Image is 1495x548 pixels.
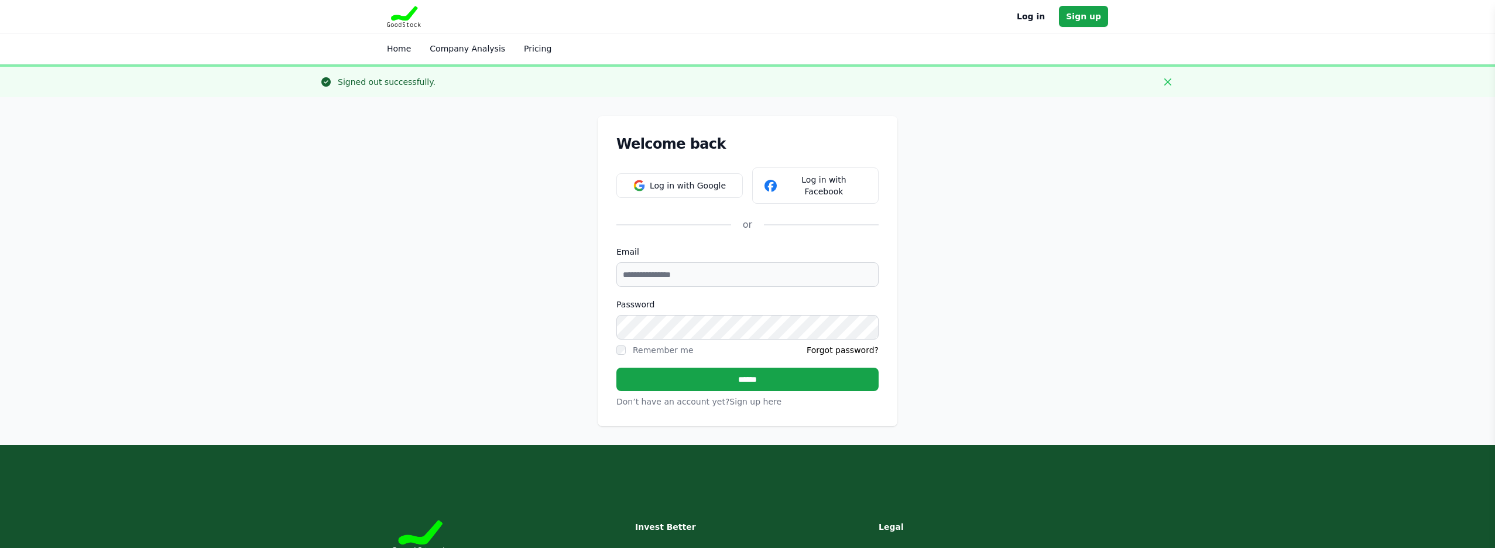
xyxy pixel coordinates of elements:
[430,44,505,53] a: Company Analysis
[752,167,879,204] button: Log in with Facebook
[616,135,879,153] h1: Welcome back
[635,520,738,534] h3: Invest Better
[1158,73,1177,91] button: Close
[1017,9,1045,23] a: Log in
[616,396,879,407] p: Don’t have an account yet?
[524,44,551,53] a: Pricing
[633,345,694,355] label: Remember me
[807,344,879,356] a: Forgot password?
[729,397,781,406] a: Sign up here
[879,520,982,534] h3: Legal
[338,76,436,88] div: Signed out successfully.
[616,173,743,198] button: Log in with Google
[1059,6,1108,27] a: Sign up
[731,218,764,232] div: or
[387,44,411,53] a: Home
[387,6,421,27] img: Goodstock Logo
[616,246,879,258] label: Email
[616,299,879,310] label: Password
